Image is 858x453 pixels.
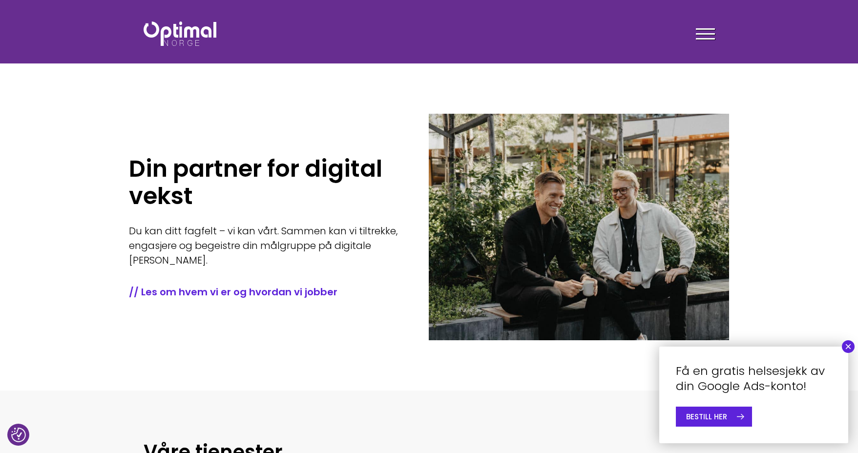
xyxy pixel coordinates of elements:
[11,428,26,442] button: Samtykkepreferanser
[129,224,400,268] p: Du kan ditt fagfelt – vi kan vårt. Sammen kan vi tiltrekke, engasjere og begeistre din målgruppe ...
[676,363,832,393] h4: Få en gratis helsesjekk av din Google Ads-konto!
[676,407,752,427] a: BESTILL HER
[129,155,400,210] h1: Din partner for digital vekst
[129,285,400,299] a: // Les om hvem vi er og hvordan vi jobber
[11,428,26,442] img: Revisit consent button
[144,21,216,46] img: Optimal Norge
[842,340,855,353] button: Close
